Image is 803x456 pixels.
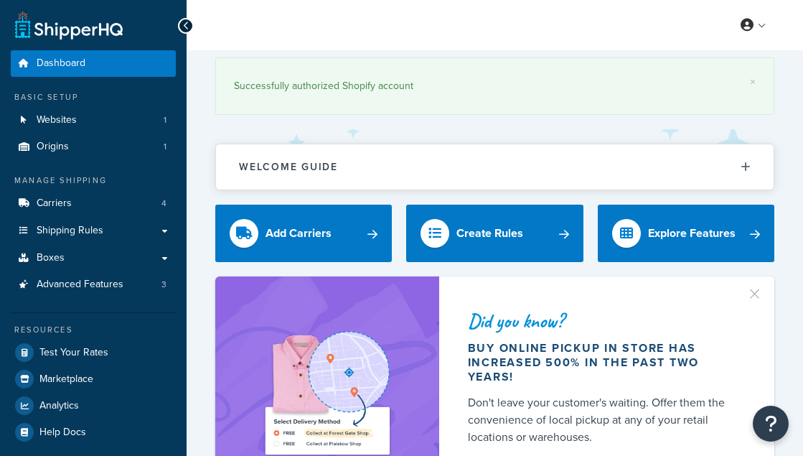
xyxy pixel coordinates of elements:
div: Resources [11,324,176,336]
a: Advanced Features3 [11,271,176,298]
span: Shipping Rules [37,225,103,237]
div: Did you know? [468,311,740,331]
a: Dashboard [11,50,176,77]
span: Analytics [39,400,79,412]
span: Advanced Features [37,279,123,291]
span: Help Docs [39,427,86,439]
span: Test Your Rates [39,347,108,359]
button: Open Resource Center [753,406,789,442]
a: Websites1 [11,107,176,134]
span: 3 [161,279,166,291]
a: Test Your Rates [11,340,176,366]
div: Successfully authorized Shopify account [234,76,756,96]
span: 1 [164,114,166,126]
a: Shipping Rules [11,218,176,244]
span: Websites [37,114,77,126]
a: Add Carriers [215,205,392,262]
div: Add Carriers [266,223,332,243]
div: Basic Setup [11,91,176,103]
a: Carriers4 [11,190,176,217]
a: Origins1 [11,134,176,160]
a: Help Docs [11,419,176,445]
li: Advanced Features [11,271,176,298]
a: Marketplace [11,366,176,392]
span: 1 [164,141,166,153]
div: Buy online pickup in store has increased 500% in the past two years! [468,341,740,384]
li: Websites [11,107,176,134]
span: Boxes [37,252,65,264]
span: Origins [37,141,69,153]
a: Create Rules [406,205,583,262]
div: Manage Shipping [11,175,176,187]
span: 4 [161,197,166,210]
a: Analytics [11,393,176,419]
a: Explore Features [598,205,774,262]
h2: Welcome Guide [239,162,338,172]
li: Carriers [11,190,176,217]
a: × [750,76,756,88]
li: Origins [11,134,176,160]
span: Marketplace [39,373,93,386]
span: Dashboard [37,57,85,70]
div: Don't leave your customer's waiting. Offer them the convenience of local pickup at any of your re... [468,394,740,446]
button: Welcome Guide [216,144,774,190]
a: Boxes [11,245,176,271]
span: Carriers [37,197,72,210]
div: Explore Features [648,223,736,243]
div: Create Rules [456,223,523,243]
